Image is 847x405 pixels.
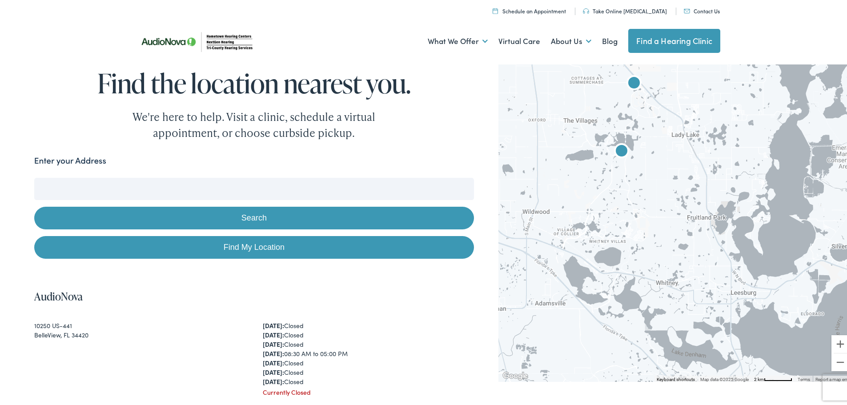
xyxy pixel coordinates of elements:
img: utility icon [493,6,498,12]
div: Closed Closed Closed 08:30 AM to 05:00 PM Closed Closed Closed [263,319,474,385]
img: Google [501,369,530,380]
strong: [DATE]: [263,347,284,356]
a: What We Offer [428,23,488,56]
a: Terms (opens in new tab) [798,375,810,380]
strong: [DATE]: [263,319,284,328]
a: Take Online [MEDICAL_DATA] [583,5,667,13]
a: Schedule an Appointment [493,5,566,13]
a: About Us [551,23,591,56]
button: Keyboard shortcuts [657,375,695,381]
div: We're here to help. Visit a clinic, schedule a virtual appointment, or choose curbside pickup. [112,107,396,139]
span: Map data ©2025 Google [700,375,749,380]
a: Virtual Care [498,23,540,56]
a: Blog [602,23,618,56]
img: utility icon [684,7,690,12]
a: Find My Location [34,234,474,257]
div: BelleView, FL 34420 [34,329,245,338]
div: Currently Closed [263,386,474,395]
strong: [DATE]: [263,357,284,365]
a: Open this area in Google Maps (opens a new window) [501,369,530,380]
strong: [DATE]: [263,375,284,384]
div: AudioNova [623,72,645,93]
strong: [DATE]: [263,329,284,337]
h1: Find the location nearest you. [34,67,474,96]
strong: [DATE]: [263,366,284,375]
a: Contact Us [684,5,720,13]
a: Find a Hearing Clinic [628,27,720,51]
div: 10250 US-441 [34,319,245,329]
img: utility icon [583,7,589,12]
div: AudioNova [611,140,632,161]
button: Map Scale: 2 km per 60 pixels [751,374,795,380]
input: Enter your address or zip code [34,176,474,198]
strong: [DATE]: [263,338,284,347]
span: 2 km [754,375,764,380]
label: Enter your Address [34,152,106,165]
button: Search [34,205,474,228]
a: AudioNova [34,287,83,302]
